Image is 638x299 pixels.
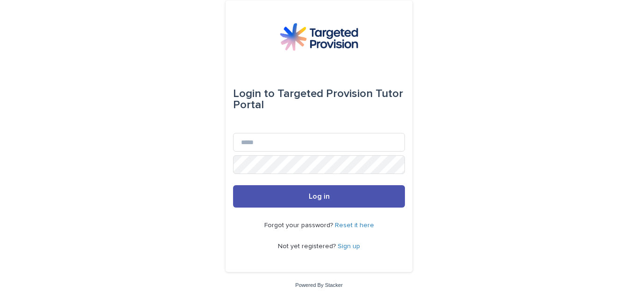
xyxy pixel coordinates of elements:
[233,185,405,208] button: Log in
[335,222,374,229] a: Reset it here
[278,243,338,250] span: Not yet registered?
[280,23,358,51] img: M5nRWzHhSzIhMunXDL62
[233,88,275,99] span: Login to
[338,243,360,250] a: Sign up
[233,81,405,118] div: Targeted Provision Tutor Portal
[309,193,330,200] span: Log in
[295,282,342,288] a: Powered By Stacker
[264,222,335,229] span: Forgot your password?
